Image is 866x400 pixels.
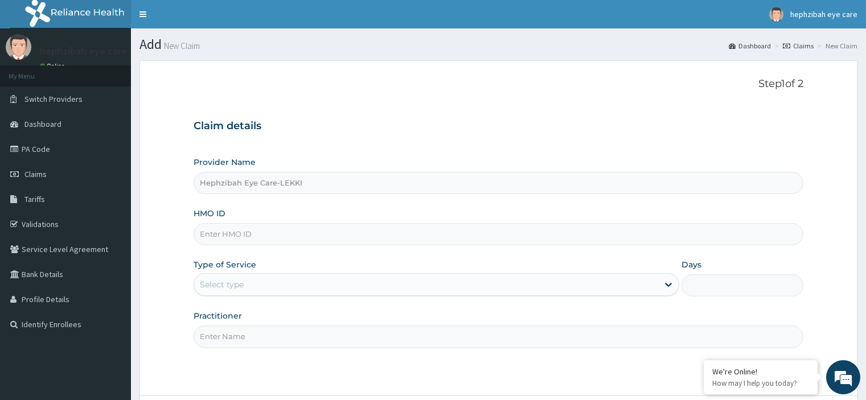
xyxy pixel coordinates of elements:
[24,119,61,129] span: Dashboard
[790,9,857,19] span: hephzibah eye care
[194,156,256,168] label: Provider Name
[40,46,127,56] p: hephzibah eye care
[712,366,809,377] div: We're Online!
[194,310,242,321] label: Practitioner
[40,62,67,70] a: Online
[783,41,814,51] a: Claims
[194,325,803,348] input: Enter Name
[200,279,244,290] div: Select type
[815,41,857,51] li: New Claim
[139,37,857,52] h1: Add
[712,378,809,388] p: How may I help you today?
[162,42,200,50] small: New Claim
[24,94,83,104] span: Switch Providers
[194,259,256,270] label: Type of Service
[769,7,783,22] img: User Image
[194,78,803,90] p: Step 1 of 2
[682,259,701,270] label: Days
[729,41,771,51] a: Dashboard
[6,34,31,60] img: User Image
[194,223,803,245] input: Enter HMO ID
[194,120,803,133] h3: Claim details
[194,208,225,219] label: HMO ID
[24,169,47,179] span: Claims
[24,194,45,204] span: Tariffs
